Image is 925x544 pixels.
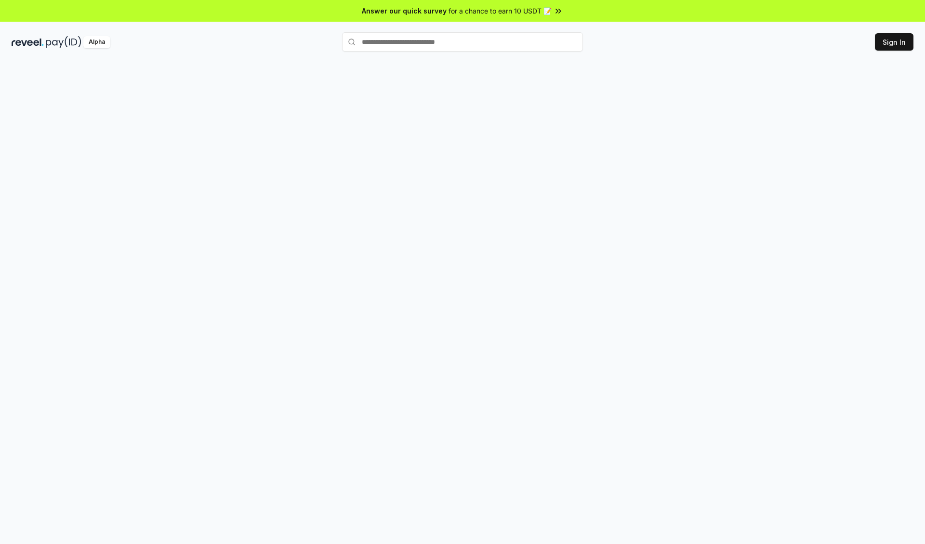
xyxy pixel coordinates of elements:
img: pay_id [46,36,81,48]
span: Answer our quick survey [362,6,447,16]
button: Sign In [875,33,913,51]
img: reveel_dark [12,36,44,48]
span: for a chance to earn 10 USDT 📝 [449,6,552,16]
div: Alpha [83,36,110,48]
